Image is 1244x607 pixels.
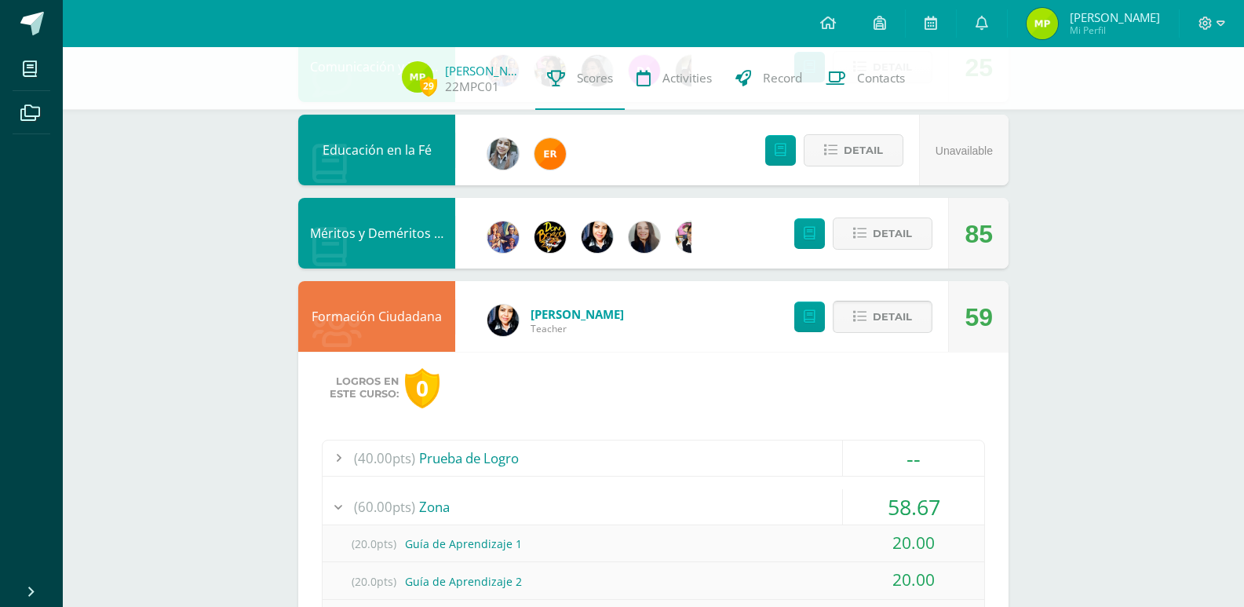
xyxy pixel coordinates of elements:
[1070,24,1160,37] span: Mi Perfil
[445,63,524,79] a: [PERSON_NAME]
[892,532,935,554] span: 20.00
[844,136,883,165] span: Detail
[907,444,921,473] span: --
[531,306,624,322] span: [PERSON_NAME]
[342,564,405,599] span: (20.0pts)
[323,441,984,476] div: Prueba de Logro
[582,221,613,253] img: 1ddc13d9596fa47974de451e3873c180.png
[857,70,905,86] span: Contacts
[405,368,440,408] div: 0
[1070,9,1160,25] span: [PERSON_NAME]
[814,47,917,110] a: Contacts
[298,115,455,185] div: Educación en la Fé
[892,569,935,591] span: 20.00
[676,221,707,253] img: 282f7266d1216b456af8b3d5ef4bcc50.png
[763,70,802,86] span: Record
[804,134,903,166] button: Detail
[625,47,724,110] a: Activities
[873,302,912,331] span: Detail
[298,198,455,269] div: Méritos y Deméritos 1ro. Primaria ¨A¨
[577,70,613,86] span: Scores
[629,221,660,253] img: 6a84ab61b079ace3b413ff007bfae7b4.png
[1027,8,1058,39] img: 286f46407f97babcb0f87aeff1cb54f7.png
[420,76,437,96] span: 29
[487,305,519,336] img: 1ddc13d9596fa47974de451e3873c180.png
[323,526,984,561] div: Guía de Aprendizaje 1
[487,138,519,170] img: cba4c69ace659ae4cf02a5761d9a2473.png
[402,61,433,93] img: 286f46407f97babcb0f87aeff1cb54f7.png
[965,199,993,269] div: 85
[936,144,993,157] span: Unavailable
[534,221,566,253] img: eda3c0d1caa5ac1a520cf0290d7c6ae4.png
[342,526,405,561] span: (20.0pts)
[888,492,940,521] span: 58.67
[487,221,519,253] img: 3f4c0a665c62760dc8d25f6423ebedea.png
[354,441,415,476] span: (40.00pts)
[531,322,624,335] span: Teacher
[323,564,984,599] div: Guía de Aprendizaje 2
[330,375,399,400] span: Logros en este curso:
[833,218,932,250] button: Detail
[298,281,455,352] div: Formación Ciudadana
[724,47,814,110] a: Record
[873,219,912,248] span: Detail
[445,79,499,95] a: 22MPC01
[535,47,625,110] a: Scores
[323,489,984,525] div: Zona
[534,138,566,170] img: 890e40971ad6f46e050b48f7f5834b7c.png
[833,301,932,333] button: Detail
[354,489,415,525] span: (60.00pts)
[965,282,993,353] div: 59
[662,70,712,86] span: Activities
